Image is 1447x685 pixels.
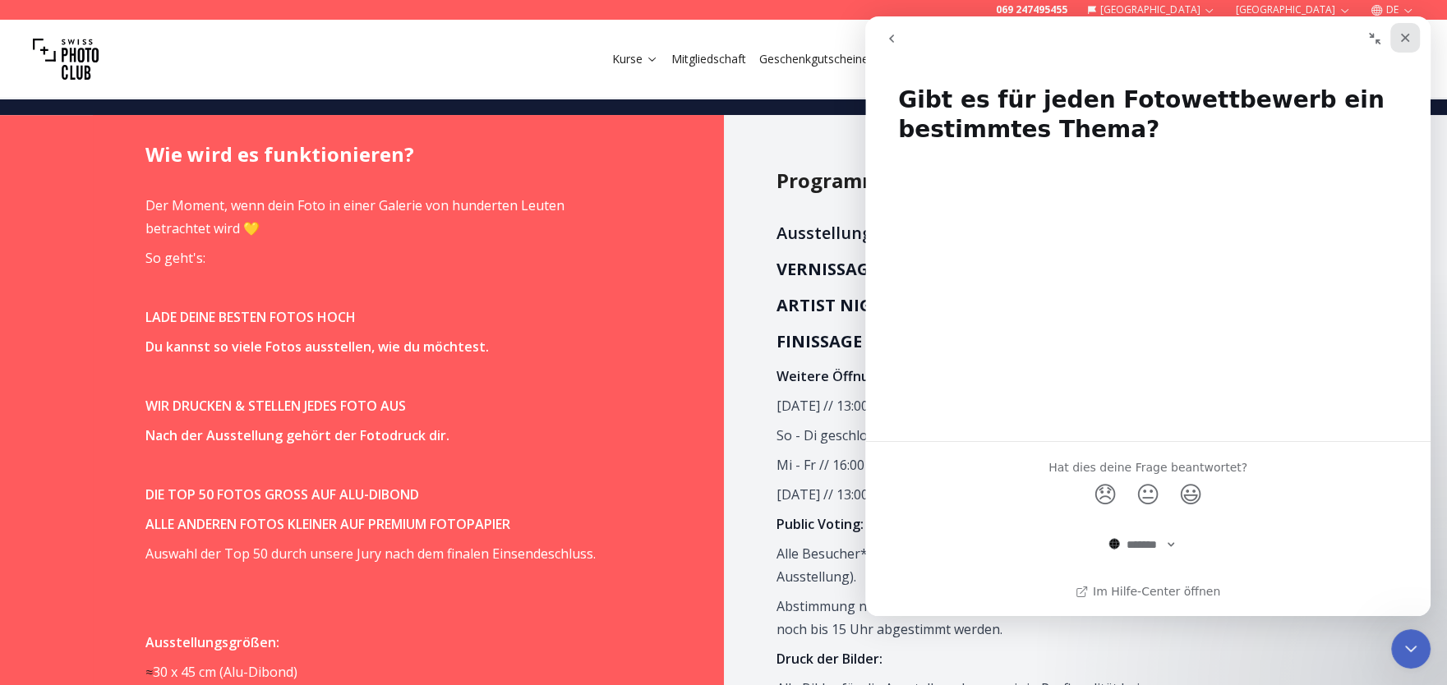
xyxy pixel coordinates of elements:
span: Auswahl der Top 50 durch unsere Jury nach dem finalen Einsendeschluss. [145,545,596,563]
strong: Public Voting: [776,515,864,533]
strong: FINISSAGE & PREISVERLEIHUNG: [DATE] // 15:30 - 16:30 Uhr [776,330,1253,352]
strong: Du kannst so viele Fotos ausstellen, wie du möchtest. [145,338,489,356]
p: Mi - Fr // 16:00 - 20:00 Uhr [776,453,1257,476]
strong: VERNISSAGE: [PERSON_NAME][DATE] // 18:00 - 21:00 Uhr [776,258,1228,280]
strong: ARTIST NIGHT: [DATE] // 19:00 - 21:30 Uhr [776,294,1111,316]
p: Der Moment, wenn dein Foto in einer Galerie von hunderten Leuten betrachtet wird 💛 [145,194,626,240]
a: Mitgliedschaft [671,51,746,67]
h3: Ausstellung: [DATE] - [DATE] [776,220,1257,246]
h2: Programm [776,168,1302,194]
strong: DIE TOP 50 FOTOS GROSS AUF ALU-DIBOND [145,485,419,503]
button: Mitgliedschaft [665,48,753,71]
strong: ALLE ANDEREN FOTOS KLEINER AUF PREMIUM FOTOPAPIER [145,515,510,533]
p: So geht's: [145,246,626,269]
button: Geschenkgutscheine [753,48,875,71]
strong: Nach der Ausstellung gehört der Fotodruck dir. [145,426,449,444]
button: Kurse [606,48,665,71]
iframe: Intercom live chat [1391,629,1431,669]
strong: LADE DEINE BESTEN FOTOS HOCH [145,308,356,326]
h2: Wie wird es funktionieren? [145,141,671,168]
a: Geschenkgutscheine [759,51,869,67]
p: Abstimmung nur in der Galerie möglich. Am Tag der Preisverleihung kann noch bis 15 Uhr abgestimmt... [776,595,1257,641]
iframe: Intercom live chat [865,16,1431,616]
p: Alle Besucher*innen dürfen für ihre 3 Lieblingsbilder abstimmen (1x pro Ausstellung). [776,542,1257,588]
strong: Weitere Öffnungszeiten der Ausstellung: [776,367,1042,385]
strong: Ausstellungsgrößen: [145,633,279,651]
p: 30 x 45 cm ( [145,660,626,683]
p: [DATE] // 13:00 - 16:00 Uhr [776,483,1257,506]
strong: Druck der Bilder: [776,650,882,668]
img: Swiss photo club [33,26,99,92]
p: [DATE] // 13:00 - 18:00 Uhr [776,394,1257,417]
p: So - Di geschlossen [776,424,1257,447]
span: ≈ [145,663,153,681]
a: 069 247495455 [996,3,1067,16]
span: Alu-Dibond) [224,663,297,681]
a: Kurse [612,51,658,67]
strong: WIR DRUCKEN & STELLEN JEDES FOTO AUS [145,397,406,415]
